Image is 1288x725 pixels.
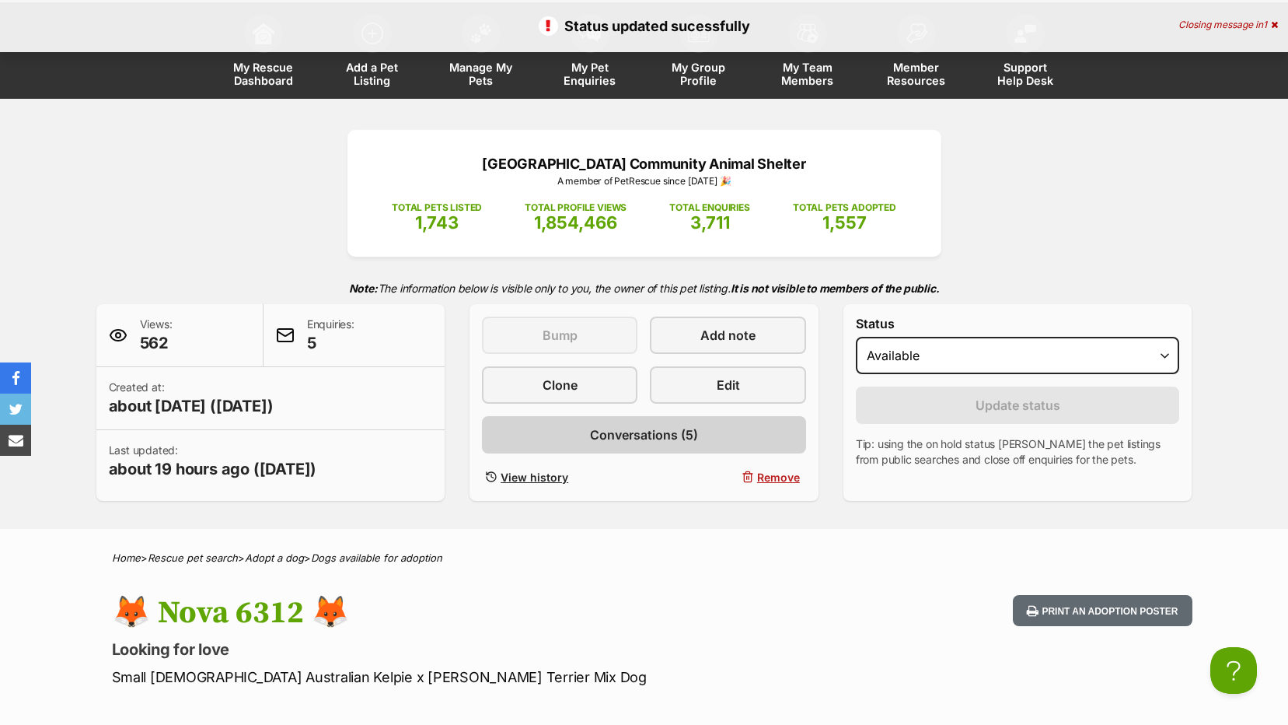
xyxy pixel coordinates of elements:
[371,153,918,174] p: [GEOGRAPHIC_DATA] Community Animal Shelter
[543,326,578,345] span: Bump
[16,16,1272,37] p: Status updated sucessfully
[976,396,1060,415] span: Update status
[318,6,427,99] a: Add a Pet Listing
[525,201,627,215] p: TOTAL PROFILE VIEWS
[112,667,770,688] p: Small [DEMOGRAPHIC_DATA] Australian Kelpie x [PERSON_NAME] Terrier Mix Dog
[337,61,407,87] span: Add a Pet Listing
[112,552,141,564] a: Home
[690,212,730,233] span: 3,711
[307,332,354,354] span: 5
[482,466,637,489] a: View history
[109,395,274,417] span: about [DATE] ([DATE])
[1178,19,1278,30] div: Closing message in
[822,212,867,233] span: 1,557
[534,212,617,233] span: 1,854,466
[229,61,298,87] span: My Rescue Dashboard
[446,61,516,87] span: Manage My Pets
[109,380,274,417] p: Created at:
[543,376,578,394] span: Clone
[245,552,304,564] a: Adopt a dog
[669,201,749,215] p: TOTAL ENQUIRIES
[793,201,896,215] p: TOTAL PETS ADOPTED
[731,282,940,295] strong: It is not visible to members of the public.
[555,61,625,87] span: My Pet Enquiries
[482,317,637,354] button: Bump
[73,552,1216,564] div: > > >
[773,61,843,87] span: My Team Members
[140,332,173,354] span: 562
[427,6,536,99] a: Manage My Pets
[109,458,317,480] span: about 19 hours ago ([DATE])
[1013,595,1192,627] button: Print an adoption poster
[757,469,800,485] span: Remove
[971,6,1080,99] a: Support Help Desk
[1263,19,1267,30] span: 1
[856,317,1180,331] label: Status
[590,426,698,444] span: Conversations (5)
[753,6,862,99] a: My Team Members
[349,282,378,295] strong: Note:
[415,212,459,233] span: 1,743
[371,174,918,188] p: A member of PetRescue since [DATE] 🎉
[209,6,318,99] a: My Rescue Dashboard
[482,416,806,454] a: Conversations (5)
[862,6,971,99] a: Member Resources
[96,272,1192,304] p: The information below is visible only to you, the owner of this pet listing.
[644,6,753,99] a: My Group Profile
[856,436,1180,468] p: Tip: using the on hold status [PERSON_NAME] the pet listings from public searches and close off e...
[501,469,568,485] span: View history
[311,552,442,564] a: Dogs available for adoption
[717,376,740,394] span: Edit
[856,387,1180,424] button: Update status
[109,443,317,480] p: Last updated:
[140,317,173,354] p: Views:
[990,61,1060,87] span: Support Help Desk
[536,6,644,99] a: My Pet Enquiries
[148,552,238,564] a: Rescue pet search
[112,595,770,631] h1: 🦊 Nova 6312 🦊
[392,201,482,215] p: TOTAL PETS LISTED
[650,466,805,489] button: Remove
[307,317,354,354] p: Enquiries:
[1210,647,1257,694] iframe: Help Scout Beacon - Open
[881,61,951,87] span: Member Resources
[650,317,805,354] a: Add note
[650,366,805,404] a: Edit
[482,366,637,404] a: Clone
[664,61,734,87] span: My Group Profile
[112,639,770,660] p: Looking for love
[700,326,756,345] span: Add note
